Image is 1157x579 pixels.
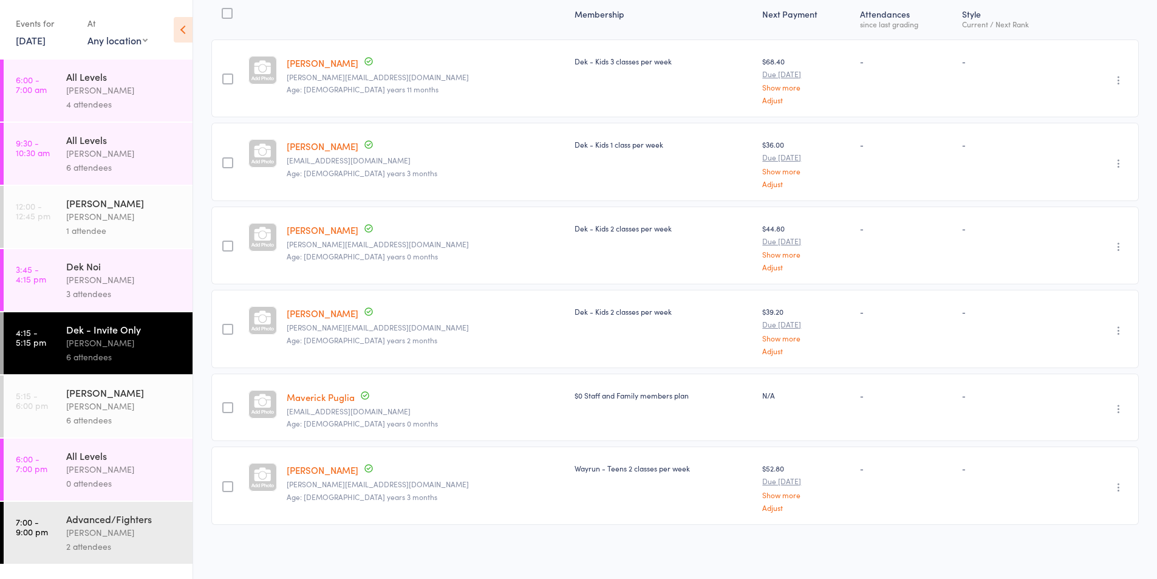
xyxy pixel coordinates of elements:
[762,250,850,258] a: Show more
[4,60,193,122] a: 6:00 -7:00 amAll Levels[PERSON_NAME]4 attendees
[762,263,850,271] a: Adjust
[860,306,952,317] div: -
[762,491,850,499] a: Show more
[66,133,182,146] div: All Levels
[575,390,753,400] div: $0 Staff and Family members plan
[66,350,182,364] div: 6 attendees
[860,139,952,149] div: -
[16,517,48,536] time: 7:00 - 9:00 pm
[575,223,753,233] div: Dek - Kids 2 classes per week
[16,75,47,94] time: 6:00 - 7:00 am
[962,463,1067,473] div: -
[287,407,565,416] small: kpuglia93@hotmail.com
[762,139,850,187] div: $36.00
[287,335,437,345] span: Age: [DEMOGRAPHIC_DATA] years 2 months
[16,201,50,221] time: 12:00 - 12:45 pm
[962,306,1067,317] div: -
[66,259,182,273] div: Dek Noi
[16,454,47,473] time: 6:00 - 7:00 pm
[762,334,850,342] a: Show more
[4,502,193,564] a: 7:00 -9:00 pmAdvanced/Fighters[PERSON_NAME]2 attendees
[762,320,850,329] small: Due [DATE]
[66,540,182,553] div: 2 attendees
[287,240,565,248] small: mel.gosling.87@gmail.com
[66,462,182,476] div: [PERSON_NAME]
[16,33,46,47] a: [DATE]
[66,70,182,83] div: All Levels
[762,463,850,511] div: $52.80
[4,375,193,437] a: 5:15 -6:00 pm[PERSON_NAME][PERSON_NAME]6 attendees
[4,249,193,311] a: 3:45 -4:15 pmDek Noi[PERSON_NAME]3 attendees
[962,139,1067,149] div: -
[66,449,182,462] div: All Levels
[16,391,48,410] time: 5:15 - 6:00 pm
[16,13,75,33] div: Events for
[962,20,1067,28] div: Current / Next Rank
[287,464,358,476] a: [PERSON_NAME]
[16,138,50,157] time: 9:30 - 10:30 am
[287,323,565,332] small: kyle@inspiredworx.co.uk
[762,347,850,355] a: Adjust
[66,287,182,301] div: 3 attendees
[287,251,438,261] span: Age: [DEMOGRAPHIC_DATA] years 0 months
[570,2,757,34] div: Membership
[4,123,193,185] a: 9:30 -10:30 amAll Levels[PERSON_NAME]6 attendees
[762,56,850,104] div: $68.40
[66,386,182,399] div: [PERSON_NAME]
[287,168,437,178] span: Age: [DEMOGRAPHIC_DATA] years 3 months
[575,139,753,149] div: Dek - Kids 1 class per week
[16,264,46,284] time: 3:45 - 4:15 pm
[962,223,1067,233] div: -
[66,399,182,413] div: [PERSON_NAME]
[66,146,182,160] div: [PERSON_NAME]
[287,418,438,428] span: Age: [DEMOGRAPHIC_DATA] years 0 months
[762,477,850,485] small: Due [DATE]
[66,196,182,210] div: [PERSON_NAME]
[762,96,850,104] a: Adjust
[860,223,952,233] div: -
[287,57,358,69] a: [PERSON_NAME]
[4,312,193,374] a: 4:15 -5:15 pmDek - Invite Only[PERSON_NAME]6 attendees
[860,463,952,473] div: -
[87,33,148,47] div: Any location
[762,83,850,91] a: Show more
[66,512,182,526] div: Advanced/Fighters
[762,180,850,188] a: Adjust
[66,323,182,336] div: Dek - Invite Only
[87,13,148,33] div: At
[66,273,182,287] div: [PERSON_NAME]
[762,223,850,271] div: $44.80
[855,2,957,34] div: Atten­dances
[762,153,850,162] small: Due [DATE]
[287,73,565,81] small: sara.bald@hotmail.com
[860,56,952,66] div: -
[957,2,1072,34] div: Style
[287,480,565,488] small: kyle@inspiredworx.co.uk
[16,327,46,347] time: 4:15 - 5:15 pm
[762,390,850,400] div: N/A
[66,160,182,174] div: 6 attendees
[287,307,358,320] a: [PERSON_NAME]
[287,84,439,94] span: Age: [DEMOGRAPHIC_DATA] years 11 months
[66,224,182,238] div: 1 attendee
[962,56,1067,66] div: -
[757,2,855,34] div: Next Payment
[287,156,565,165] small: moffattaa@gmail.com
[762,504,850,512] a: Adjust
[575,306,753,317] div: Dek - Kids 2 classes per week
[287,140,358,152] a: [PERSON_NAME]
[4,439,193,501] a: 6:00 -7:00 pmAll Levels[PERSON_NAME]0 attendees
[860,20,952,28] div: since last grading
[762,167,850,175] a: Show more
[66,413,182,427] div: 6 attendees
[962,390,1067,400] div: -
[287,391,355,403] a: Maverick Puglia
[66,526,182,540] div: [PERSON_NAME]
[287,224,358,236] a: [PERSON_NAME]
[575,463,753,473] div: Wayrun - Teens 2 classes per week
[66,476,182,490] div: 0 attendees
[860,390,952,400] div: -
[66,97,182,111] div: 4 attendees
[66,336,182,350] div: [PERSON_NAME]
[762,306,850,354] div: $39.20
